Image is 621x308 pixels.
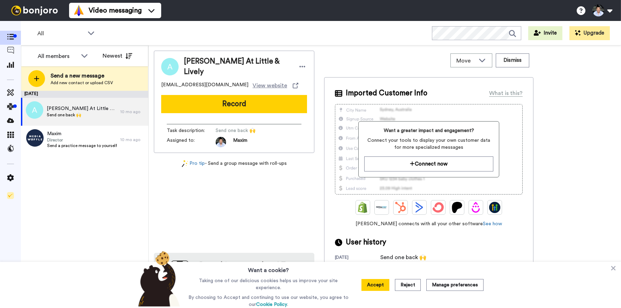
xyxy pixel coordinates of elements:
[248,262,289,274] h3: Want a cookie?
[51,72,113,80] span: Send a new message
[7,192,14,199] img: Checklist.svg
[97,49,137,63] button: Newest
[120,109,145,115] div: 10 mo ago
[489,89,523,97] div: What is this?
[167,127,216,134] span: Task description :
[21,91,148,98] div: [DATE]
[496,53,529,67] button: Dismiss
[361,279,389,291] button: Accept
[161,95,307,113] button: Record
[426,279,484,291] button: Manage preferences
[380,253,426,262] div: Send one back 🙌
[51,80,113,86] span: Add new contact or upload CSV
[182,160,188,167] img: magic-wand.svg
[335,220,523,227] span: [PERSON_NAME] connects with all your other software
[161,81,248,90] span: [EMAIL_ADDRESS][DOMAIN_NAME]
[26,101,43,119] img: a.png
[47,137,117,143] span: Director
[89,6,142,15] span: Video messaging
[47,143,117,148] span: Send a practice message to yourself
[233,137,247,147] span: Maxim
[8,6,61,15] img: bj-logo-header-white.svg
[184,56,291,77] span: [PERSON_NAME] At Little & Lively
[470,202,481,213] img: Drip
[37,29,84,38] span: All
[154,160,314,167] div: - Send a group message with roll-ups
[335,255,380,262] div: [DATE]
[483,221,502,226] a: See how
[376,202,387,213] img: Ontraport
[395,202,406,213] img: Hubspot
[364,127,493,134] span: Want a greater impact and engagement?
[528,26,562,40] button: Invite
[433,202,444,213] img: ConvertKit
[414,202,425,213] img: ActiveCampaign
[489,202,500,213] img: GoHighLevel
[38,52,77,60] div: All members
[187,294,350,308] p: By choosing to Accept and continuing to use our website, you agree to our .
[187,277,350,291] p: Taking one of our delicious cookies helps us improve your site experience.
[182,160,205,167] a: Pro tip
[253,81,287,90] span: View website
[47,105,117,112] span: [PERSON_NAME] At Little & Lively
[357,202,368,213] img: Shopify
[216,127,282,134] span: Send one back 🙌
[47,112,117,118] span: Send one back 🙌
[47,130,117,137] span: Maxim
[120,137,145,142] div: 10 mo ago
[346,88,427,98] span: Imported Customer Info
[167,137,216,147] span: Assigned to:
[26,129,44,147] img: 1f9de664-86a9-485f-a4ca-12e3ee912558.jpeg
[196,260,307,279] h4: Record from your phone! Try our app [DATE]
[451,202,463,213] img: Patreon
[456,57,475,65] span: Move
[253,81,298,90] a: View website
[395,279,421,291] button: Reject
[346,237,386,248] span: User history
[364,137,493,151] span: Connect your tools to display your own customer data for more specialized messages
[132,251,184,307] img: bear-with-cookie.png
[569,26,610,40] button: Upgrade
[161,58,179,75] img: Image of Ann At Little & Lively
[216,137,226,147] img: ACg8ocJNhi_lwfvVnI3FSEsM_F_-5c57VOt4QjGu3Gv394jlCx2A311j=s96-c
[364,156,493,171] button: Connect now
[256,302,287,307] a: Cookie Policy
[73,5,84,16] img: vm-color.svg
